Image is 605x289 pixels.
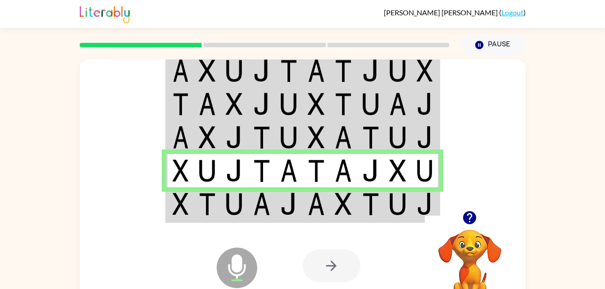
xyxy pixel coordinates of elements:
img: t [253,126,270,149]
img: j [226,159,243,182]
img: x [199,59,216,82]
img: x [335,193,352,215]
img: t [308,159,325,182]
img: a [335,159,352,182]
img: j [362,59,379,82]
img: u [226,193,243,215]
img: t [362,126,379,149]
img: j [362,159,379,182]
img: j [253,59,270,82]
img: u [389,193,406,215]
img: j [417,193,433,215]
div: ( ) [384,8,526,17]
span: [PERSON_NAME] [PERSON_NAME] [384,8,499,17]
img: j [226,126,243,149]
img: x [226,93,243,115]
img: x [173,193,189,215]
img: a [173,126,189,149]
a: Logout [501,8,523,17]
img: j [417,126,433,149]
button: Pause [460,35,526,55]
img: j [280,193,297,215]
img: x [308,93,325,115]
img: a [199,93,216,115]
img: t [173,93,189,115]
img: Literably [80,4,130,23]
img: t [199,193,216,215]
img: u [389,126,406,149]
img: t [362,193,379,215]
img: u [389,59,406,82]
img: u [280,126,297,149]
img: t [253,159,270,182]
img: a [335,126,352,149]
img: u [280,93,297,115]
img: a [253,193,270,215]
img: u [362,93,379,115]
img: a [173,59,189,82]
img: t [280,59,297,82]
img: t [335,93,352,115]
img: u [199,159,216,182]
img: x [173,159,189,182]
img: a [280,159,297,182]
img: x [389,159,406,182]
img: x [199,126,216,149]
img: j [253,93,270,115]
img: j [417,93,433,115]
img: a [308,59,325,82]
img: t [335,59,352,82]
img: u [417,159,433,182]
img: x [308,126,325,149]
img: x [417,59,433,82]
img: a [389,93,406,115]
img: a [308,193,325,215]
img: u [226,59,243,82]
